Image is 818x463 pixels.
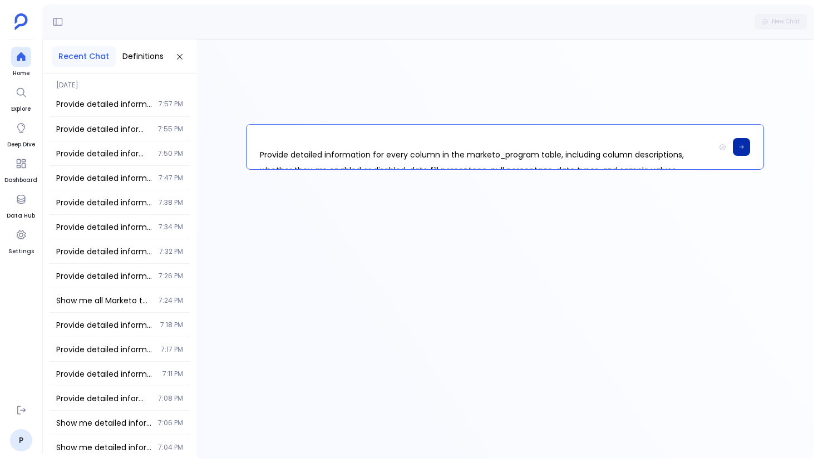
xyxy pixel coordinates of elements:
[4,154,37,185] a: Dashboard
[7,211,35,220] span: Data Hub
[11,47,31,78] a: Home
[56,246,152,257] span: Provide detailed information for every column in the marketo_program_membership table, including ...
[11,105,31,114] span: Explore
[158,149,183,158] span: 7:50 PM
[56,124,151,135] span: Provide detailed information for every column in the marketo_program_membership table, including ...
[162,370,183,378] span: 7:11 PM
[159,198,183,207] span: 7:38 PM
[56,319,154,331] span: Provide detailed information for every column in the marketo_program_membership table, including ...
[56,442,151,453] span: Show me detailed information about all columns in the marketo_program_membership table including ...
[159,223,183,231] span: 7:34 PM
[56,148,151,159] span: Provide detailed information for every column in the marketo_program_membership table, including ...
[158,443,183,452] span: 7:04 PM
[159,100,183,109] span: 7:57 PM
[56,368,156,380] span: Provide detailed information for every column in the marketo_program_membership table, including ...
[158,125,183,134] span: 7:55 PM
[159,247,183,256] span: 7:32 PM
[160,321,183,329] span: 7:18 PM
[14,13,28,30] img: petavue logo
[11,69,31,78] span: Home
[56,393,151,404] span: Provide detailed information for every column in the marketo_program_membership table, including ...
[161,345,183,354] span: 7:17 PM
[56,98,152,110] span: Provide detailed information for every column in the marketo_program_membership table, including ...
[56,197,152,208] span: Provide detailed information for every column in the marketo_program_membership table, including ...
[159,272,183,280] span: 7:26 PM
[52,46,116,67] button: Recent Chat
[56,344,154,355] span: Provide detailed information for every column in the marketo_program_membership table, including ...
[11,82,31,114] a: Explore
[158,418,183,427] span: 7:06 PM
[56,221,152,233] span: Provide detailed information for every column in the marketo_program_membership table, including ...
[159,174,183,183] span: 7:47 PM
[158,394,183,403] span: 7:08 PM
[8,247,34,256] span: Settings
[7,118,35,149] a: Deep Dive
[247,125,715,169] p: Provide detailed information for every column in the marketo_program table, including column desc...
[50,74,190,90] span: [DATE]
[116,46,170,67] button: Definitions
[10,429,32,451] a: P
[56,417,151,428] span: Show me detailed information about all columns in the marketo_program_membership table including ...
[8,225,34,256] a: Settings
[56,270,152,282] span: Provide detailed information for every column in the marketo_program_membership table, including ...
[56,173,152,184] span: Provide detailed information for every column in the marketo_program_membership table, including ...
[159,296,183,305] span: 7:24 PM
[7,189,35,220] a: Data Hub
[4,176,37,185] span: Dashboard
[7,140,35,149] span: Deep Dive
[56,295,152,306] span: Show me all Marketo tables, specifically looking for program membership table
